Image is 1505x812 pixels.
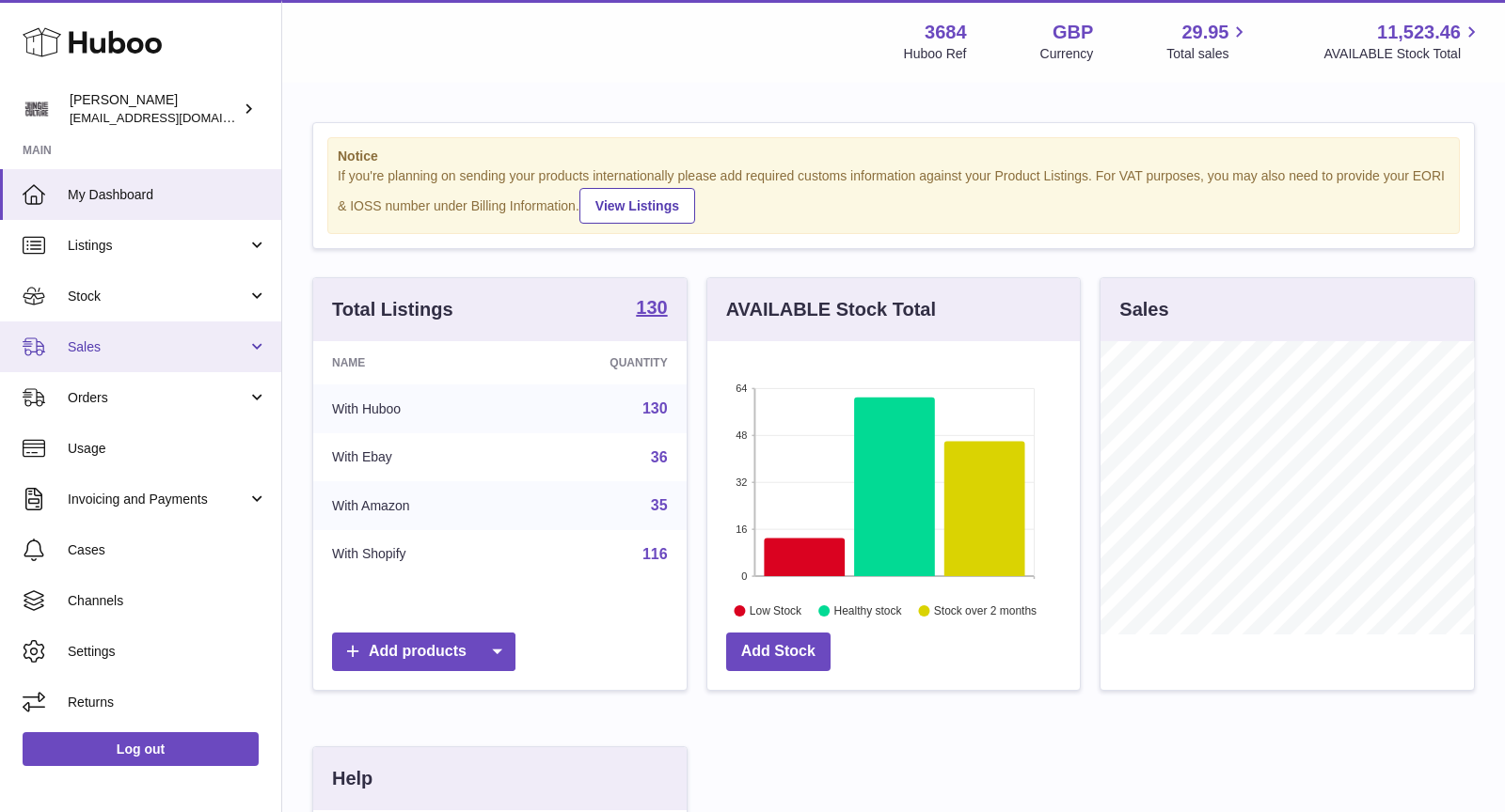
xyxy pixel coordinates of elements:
th: Name [313,341,517,384]
span: My Dashboard [68,186,267,204]
span: Sales [68,338,247,356]
a: View Listings [579,188,695,224]
a: 130 [642,400,668,416]
text: Low Stock [750,604,802,617]
span: 29.95 [1181,20,1228,45]
div: Huboo Ref [904,45,967,63]
span: Stock [68,288,247,305]
a: 116 [642,546,668,562]
text: 0 [741,570,747,582]
text: 16 [736,523,747,535]
span: Cases [68,541,267,559]
a: 36 [651,449,668,465]
strong: GBP [1053,20,1093,45]
strong: 3684 [925,20,967,45]
a: Add Stock [726,632,831,671]
text: Stock over 2 months [934,604,1037,617]
text: 32 [736,476,747,488]
h3: Help [332,766,372,791]
td: With Shopify [313,530,517,579]
a: 11,523.46 AVAILABLE Stock Total [1323,20,1482,63]
span: Channels [68,592,267,610]
img: theinternationalventure@gmail.com [23,95,51,123]
div: If you're planning on sending your products internationally please add required customs informati... [338,167,1450,224]
span: Settings [68,643,267,661]
a: 29.95 Total sales [1166,20,1250,63]
strong: 130 [636,298,667,317]
text: Healthy stock [833,604,902,617]
td: With Huboo [313,384,517,433]
span: Invoicing and Payments [68,491,247,508]
td: With Amazon [313,481,517,530]
th: Quantity [517,341,687,384]
span: [EMAIL_ADDRESS][DOMAIN_NAME] [70,110,277,125]
div: [PERSON_NAME] [70,91,239,127]
a: Add products [332,632,515,671]
span: Orders [68,389,247,407]
td: With Ebay [313,433,517,482]
span: 11,523.46 [1377,20,1461,45]
text: 48 [736,429,747,441]
a: Log out [23,732,259,766]
strong: Notice [338,148,1450,165]
h3: Sales [1119,297,1168,322]
a: 130 [636,298,667,320]
h3: Total Listings [332,297,453,322]
span: Listings [68,237,247,255]
span: AVAILABLE Stock Total [1323,45,1482,63]
span: Total sales [1166,45,1250,63]
span: Usage [68,440,267,458]
span: Returns [68,694,267,711]
text: 64 [736,383,747,394]
h3: AVAILABLE Stock Total [726,297,936,322]
div: Currency [1040,45,1094,63]
a: 35 [651,497,668,513]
